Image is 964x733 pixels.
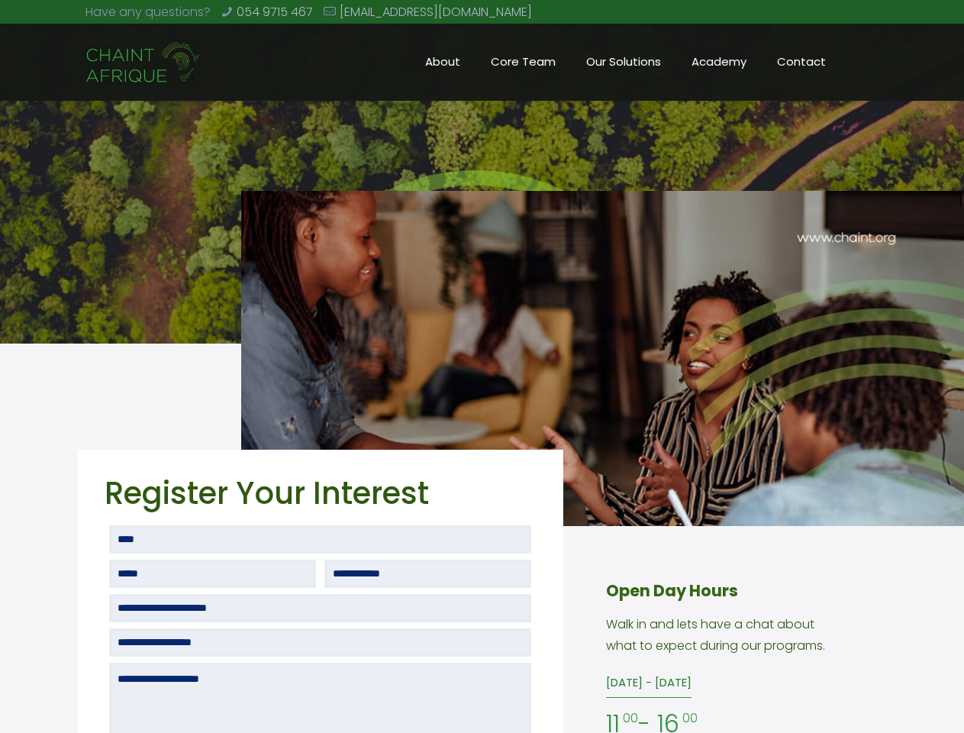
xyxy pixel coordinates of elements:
[606,580,844,602] h4: Open Day Hours
[676,50,762,73] span: Academy
[476,24,571,100] a: Core Team
[762,24,841,100] a: Contact
[676,24,762,100] a: Academy
[606,668,692,698] label: [DATE] - [DATE]
[85,40,202,86] img: Chaint_Afrique-20
[105,473,535,514] h2: Register Your Interest
[606,614,844,657] p: Walk in and lets have a chat about what to expect during our programs.
[410,50,476,73] span: About
[410,24,476,100] a: About
[762,50,841,73] span: Contact
[476,50,571,73] span: Core Team
[340,3,532,21] a: [EMAIL_ADDRESS][DOMAIN_NAME]
[237,3,313,21] a: 054 9715 467
[241,191,964,526] img: chaint academy background resized
[571,24,676,100] a: Our Solutions
[682,709,698,727] sup: 00
[571,50,676,73] span: Our Solutions
[623,709,638,727] sup: 00
[85,24,202,100] a: Chaint Afrique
